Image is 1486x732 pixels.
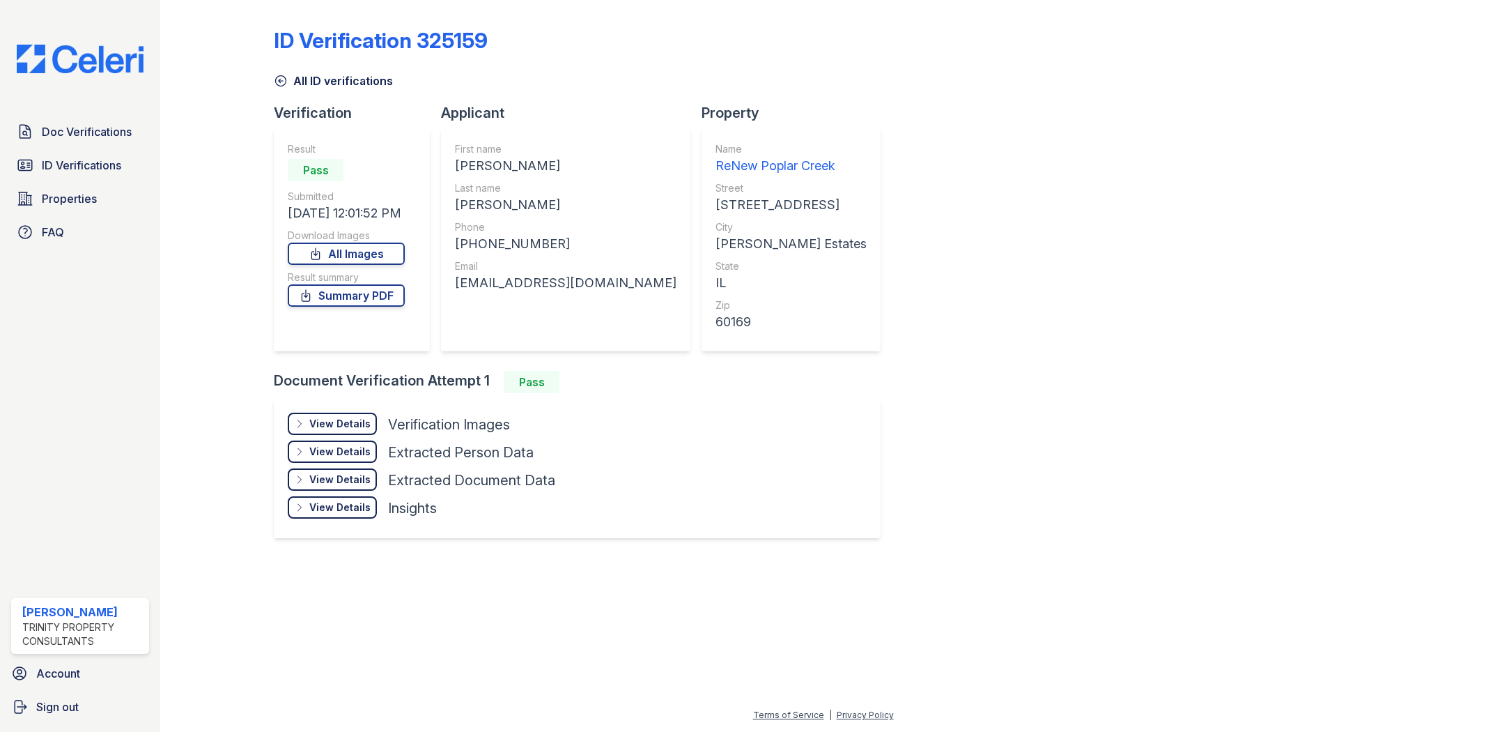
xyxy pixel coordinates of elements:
[388,443,534,462] div: Extracted Person Data
[11,151,149,179] a: ID Verifications
[753,710,824,720] a: Terms of Service
[455,273,676,293] div: [EMAIL_ADDRESS][DOMAIN_NAME]
[22,620,144,648] div: Trinity Property Consultants
[6,693,155,721] a: Sign out
[388,415,510,434] div: Verification Images
[42,224,64,241] span: FAQ
[309,445,371,459] div: View Details
[288,159,343,181] div: Pass
[42,190,97,207] span: Properties
[6,659,155,687] a: Account
[715,234,867,254] div: [PERSON_NAME] Estates
[715,142,867,156] div: Name
[715,220,867,234] div: City
[42,157,121,174] span: ID Verifications
[11,218,149,246] a: FAQ
[288,142,405,156] div: Result
[455,181,676,195] div: Last name
[715,156,867,176] div: ReNew Poplar Creek
[715,259,867,273] div: State
[36,665,80,682] span: Account
[455,234,676,254] div: [PHONE_NUMBER]
[309,417,371,431] div: View Details
[11,118,149,146] a: Doc Verifications
[274,371,892,393] div: Document Verification Attempt 1
[455,195,676,215] div: [PERSON_NAME]
[455,220,676,234] div: Phone
[715,181,867,195] div: Street
[6,45,155,73] img: CE_Logo_Blue-a8612792a0a2168367f1c8372b55b34899dd931a85d93a1a3d3e32e68fde9ad4.png
[715,273,867,293] div: IL
[11,185,149,213] a: Properties
[288,270,405,284] div: Result summary
[504,371,559,393] div: Pass
[22,604,144,620] div: [PERSON_NAME]
[288,284,405,307] a: Summary PDF
[288,243,405,265] a: All Images
[715,312,867,332] div: 60169
[455,142,676,156] div: First name
[715,195,867,215] div: [STREET_ADDRESS]
[1427,676,1472,718] iframe: chat widget
[288,204,405,223] div: [DATE] 12:01:52 PM
[36,699,79,715] span: Sign out
[837,710,894,720] a: Privacy Policy
[715,142,867,176] a: Name ReNew Poplar Creek
[274,73,393,89] a: All ID verifications
[309,473,371,487] div: View Details
[274,103,441,123] div: Verification
[715,298,867,312] div: Zip
[42,123,132,140] span: Doc Verifications
[441,103,702,123] div: Applicant
[288,229,405,243] div: Download Images
[288,190,405,204] div: Submitted
[829,710,832,720] div: |
[388,471,555,490] div: Extracted Document Data
[455,156,676,176] div: [PERSON_NAME]
[388,498,437,518] div: Insights
[274,28,488,53] div: ID Verification 325159
[702,103,892,123] div: Property
[309,501,371,514] div: View Details
[455,259,676,273] div: Email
